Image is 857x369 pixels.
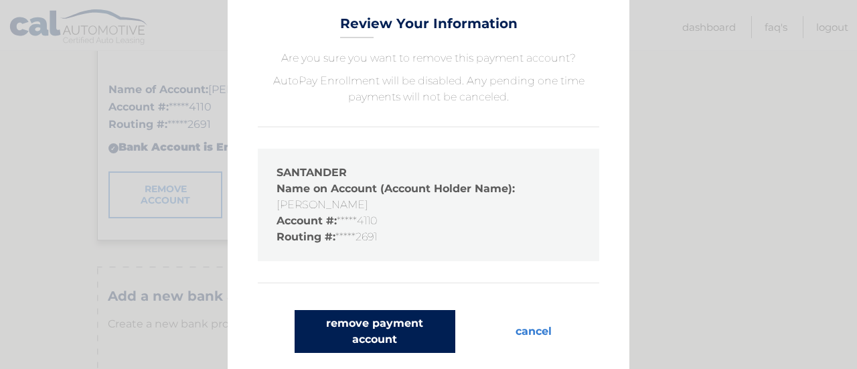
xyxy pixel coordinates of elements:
[277,182,515,195] strong: Name on Account (Account Holder Name):
[277,230,335,243] strong: Routing #:
[277,181,580,213] li: [PERSON_NAME]
[295,310,455,353] button: remove payment account
[258,73,599,105] p: AutoPay Enrollment will be disabled. Any pending one time payments will not be canceled.
[277,214,337,227] strong: Account #:
[505,310,562,353] button: cancel
[277,166,347,179] strong: SANTANDER
[340,15,518,39] h3: Review Your Information
[258,50,599,66] p: Are you sure you want to remove this payment account?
